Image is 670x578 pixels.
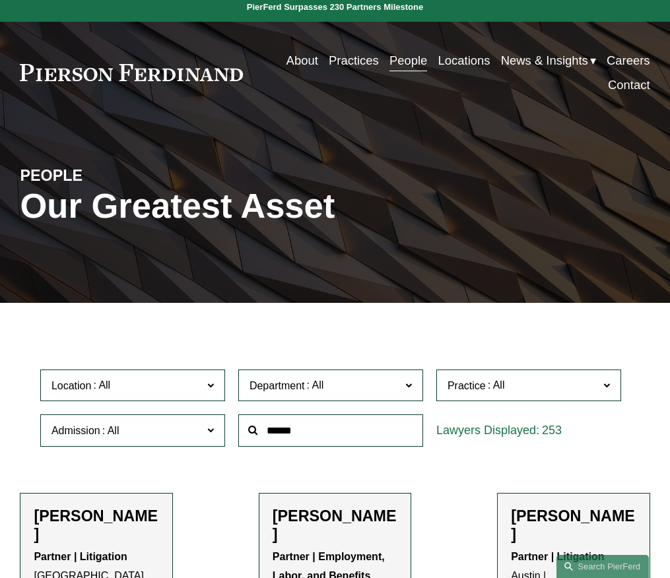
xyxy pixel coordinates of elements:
a: Careers [607,48,650,73]
span: Department [250,379,305,391]
strong: Partner | Litigation [511,551,604,562]
span: Practice [448,379,486,391]
strong: Partner | Litigation [34,551,127,562]
h2: [PERSON_NAME] [273,507,397,544]
a: People [389,48,427,73]
span: Admission [51,425,100,436]
a: Locations [438,48,490,73]
h2: [PERSON_NAME] [511,507,636,544]
a: Practices [329,48,379,73]
span: News & Insights [501,49,588,71]
span: 253 [542,424,562,437]
a: folder dropdown [501,48,596,73]
span: Location [51,379,92,391]
h1: Our Greatest Asset [20,186,440,226]
h2: [PERSON_NAME] [34,507,158,544]
a: Search this site [556,555,649,578]
a: Contact [608,73,650,97]
h4: PEOPLE [20,166,178,186]
a: About [286,48,318,73]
